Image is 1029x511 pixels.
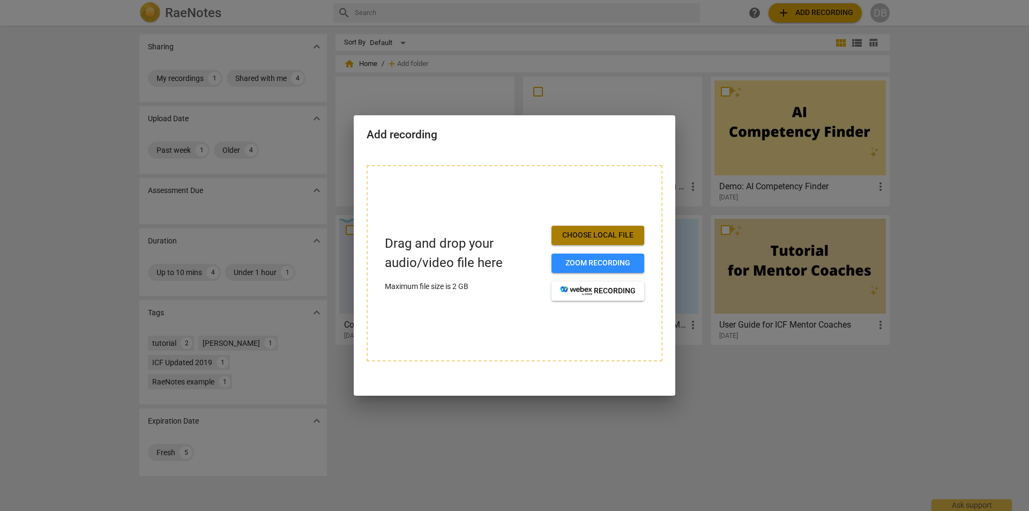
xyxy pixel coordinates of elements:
[385,281,543,292] p: Maximum file size is 2 GB
[385,234,543,272] p: Drag and drop your audio/video file here
[560,230,636,241] span: Choose local file
[551,254,644,273] button: Zoom recording
[551,282,644,301] button: recording
[560,286,636,297] span: recording
[551,226,644,245] button: Choose local file
[560,258,636,269] span: Zoom recording
[367,128,662,142] h2: Add recording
